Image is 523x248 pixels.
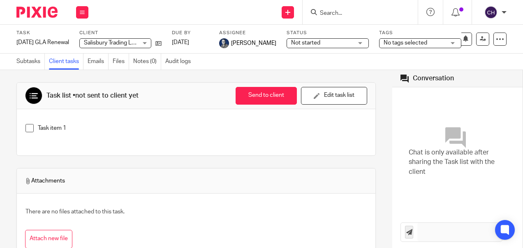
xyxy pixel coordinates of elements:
[172,40,189,45] span: [DATE]
[379,30,461,36] label: Tags
[84,40,148,46] span: Salisbury Trading Limited
[113,54,129,70] a: Files
[16,54,45,70] a: Subtasks
[16,38,69,47] div: [DATE] GLA Renewal
[319,10,393,17] input: Search
[16,7,58,18] img: Pixie
[16,30,69,36] label: Task
[49,54,83,70] a: Client tasks
[291,40,320,46] span: Not started
[16,38,69,47] div: 1/11/25 GLA Renewal
[75,92,139,99] span: not sent to client yet
[46,91,139,100] div: Task list •
[79,30,162,36] label: Client
[133,54,161,70] a: Notes (0)
[231,39,276,47] span: [PERSON_NAME]
[484,6,498,19] img: svg%3E
[38,124,367,132] p: Task item 1
[287,30,369,36] label: Status
[413,74,454,83] div: Conversation
[88,54,109,70] a: Emails
[25,177,65,185] span: Attachments
[409,148,506,177] span: Chat is only available after sharing the Task list with the client
[301,87,367,105] button: Edit task list
[165,54,195,70] a: Audit logs
[25,209,125,215] span: There are no files attached to this task.
[219,38,229,48] img: Paul%20corporate%20headshot.jpg
[219,30,276,36] label: Assignee
[236,87,297,105] button: Send to client
[172,30,209,36] label: Due by
[384,40,427,46] span: No tags selected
